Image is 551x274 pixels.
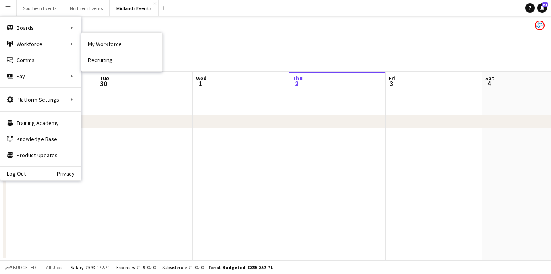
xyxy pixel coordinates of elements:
span: 61 [542,2,548,7]
app-user-avatar: RunThrough Events [535,21,545,30]
button: Budgeted [4,263,38,272]
span: 3 [388,79,395,88]
a: Product Updates [0,147,81,163]
a: 61 [537,3,547,13]
div: Boards [0,20,81,36]
button: Southern Events [17,0,63,16]
div: Pay [0,68,81,84]
span: Tue [100,75,109,82]
a: Comms [0,52,81,68]
span: Total Budgeted £395 352.71 [208,264,273,270]
span: 30 [98,79,109,88]
a: Privacy [57,170,81,177]
div: Salary £393 172.71 + Expenses £1 990.00 + Subsistence £190.00 = [71,264,273,270]
a: Knowledge Base [0,131,81,147]
button: Midlands Events [110,0,159,16]
div: Platform Settings [0,91,81,108]
span: Fri [389,75,395,82]
a: My Workforce [81,36,162,52]
a: Training Academy [0,115,81,131]
div: Workforce [0,36,81,52]
span: Wed [196,75,207,82]
button: Northern Events [63,0,110,16]
span: All jobs [44,264,64,270]
a: Recruiting [81,52,162,68]
span: Budgeted [13,265,36,270]
span: Sat [485,75,494,82]
a: Log Out [0,170,26,177]
span: 1 [195,79,207,88]
span: Thu [292,75,303,82]
span: 2 [291,79,303,88]
span: 4 [484,79,494,88]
